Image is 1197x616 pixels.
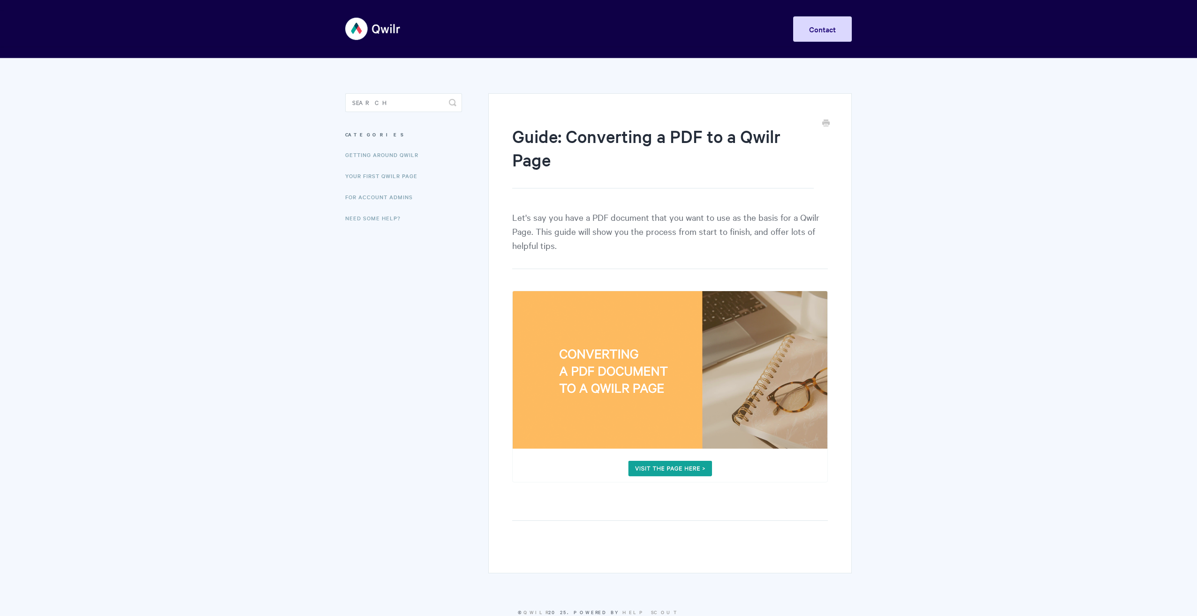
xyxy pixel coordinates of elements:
a: Getting Around Qwilr [345,145,425,164]
img: Qwilr Help Center [345,11,401,46]
span: Powered by [574,608,679,616]
a: For Account Admins [345,188,420,206]
a: Need Some Help? [345,209,408,227]
input: Search [345,93,462,112]
a: Print this Article [822,119,830,129]
a: Help Scout [622,608,679,616]
a: Your First Qwilr Page [345,166,424,185]
a: Qwilr [523,608,548,616]
h3: Categories [345,126,462,143]
img: Guide: Converting a PDF to a Qwilr Page [512,291,828,483]
a: Contact [793,16,852,42]
p: Let's say you have a PDF document that you want to use as the basis for a Qwilr Page. This guide ... [512,210,828,269]
h1: Guide: Converting a PDF to a Qwilr Page [512,124,814,188]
